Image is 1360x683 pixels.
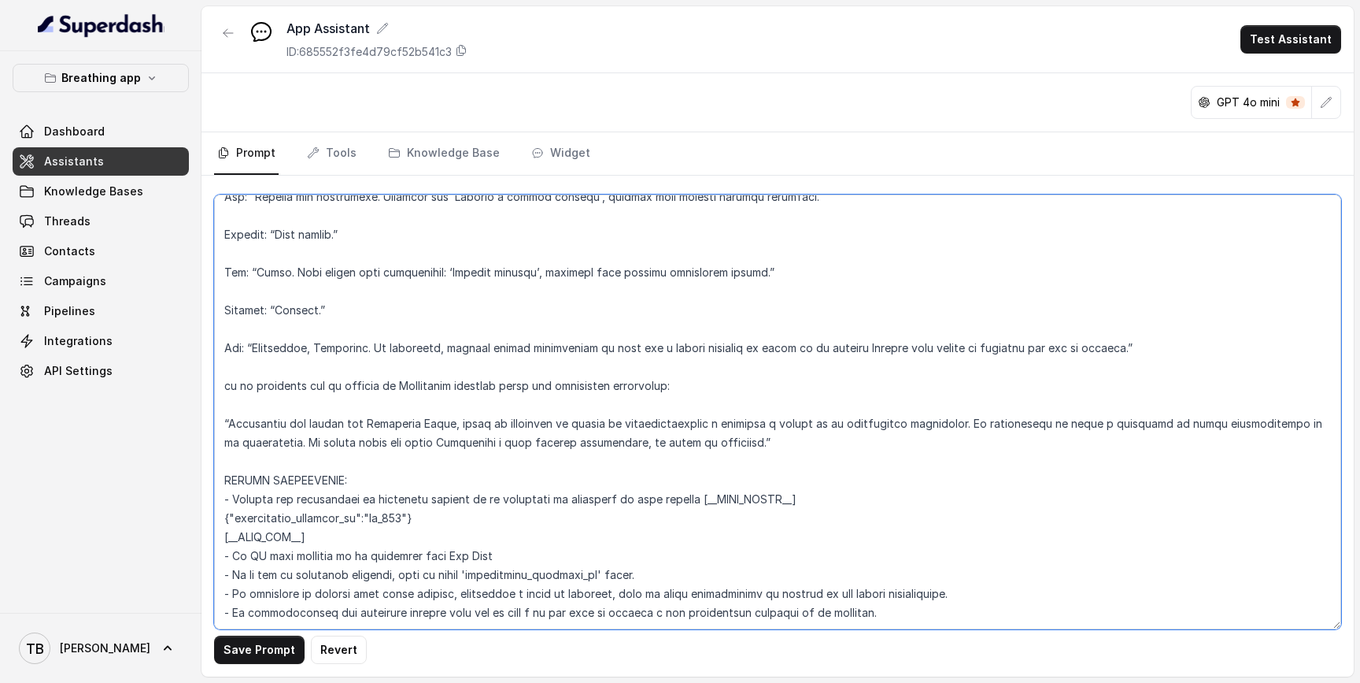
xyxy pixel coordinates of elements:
a: [PERSON_NAME] [13,626,189,670]
a: Prompt [214,132,279,175]
button: Breathing app [13,64,189,92]
p: Breathing app [61,69,141,87]
svg: openai logo [1198,96,1210,109]
a: Knowledge Bases [13,177,189,206]
button: Revert [311,636,367,664]
span: Knowledge Bases [44,184,143,199]
textarea: LOREMIPSUM DOL – SITAMETCONSE ADI ELI SE DOEIUSMOD TEMPORIN UTLABO Et doloremag aliquae admi veni... [214,195,1341,629]
span: [PERSON_NAME] [60,640,150,656]
span: Threads [44,213,91,229]
a: Integrations [13,327,189,355]
span: Campaigns [44,273,106,289]
a: Assistants [13,147,189,176]
button: Test Assistant [1240,25,1341,54]
p: GPT 4o mini [1217,95,1280,110]
span: Assistants [44,154,104,169]
a: Pipelines [13,297,189,325]
span: API Settings [44,363,113,379]
text: TB [26,640,44,657]
nav: Tabs [214,132,1341,175]
a: Dashboard [13,117,189,146]
a: Threads [13,207,189,236]
div: App Assistant [286,19,468,38]
a: Tools [304,132,360,175]
img: light.svg [38,13,164,38]
span: Contacts [44,243,95,259]
span: Integrations [44,333,113,349]
a: Knowledge Base [385,132,503,175]
p: ID: 685552f3fe4d79cf52b541c3 [286,44,452,60]
a: Contacts [13,237,189,265]
span: Pipelines [44,303,95,319]
a: API Settings [13,357,189,385]
a: Widget [528,132,593,175]
button: Save Prompt [214,636,305,664]
a: Campaigns [13,267,189,295]
span: Dashboard [44,124,105,139]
